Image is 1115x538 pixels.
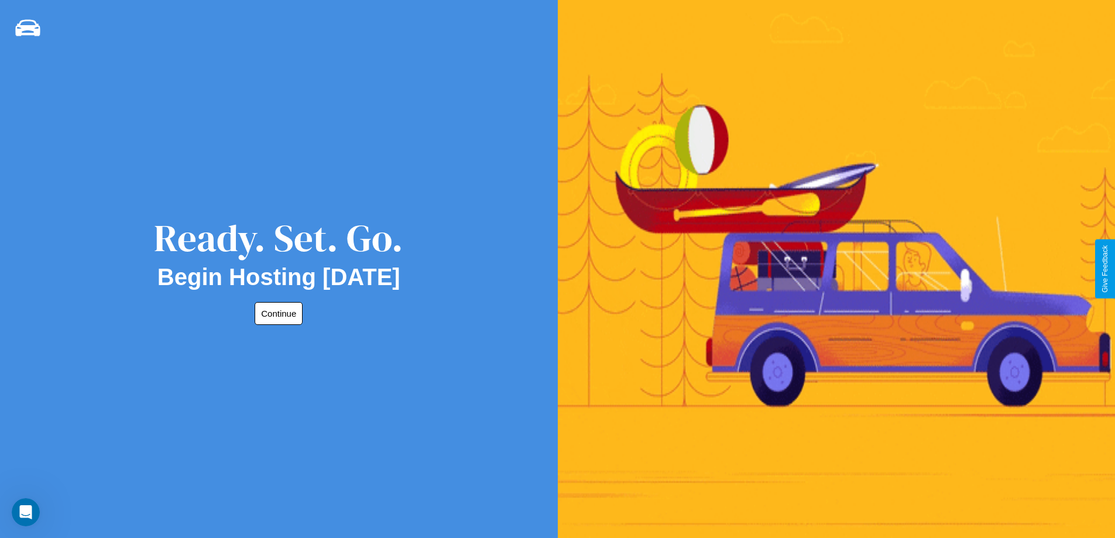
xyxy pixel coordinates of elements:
[154,212,403,264] div: Ready. Set. Go.
[157,264,400,290] h2: Begin Hosting [DATE]
[12,498,40,526] iframe: Intercom live chat
[255,302,303,325] button: Continue
[1101,245,1109,293] div: Give Feedback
